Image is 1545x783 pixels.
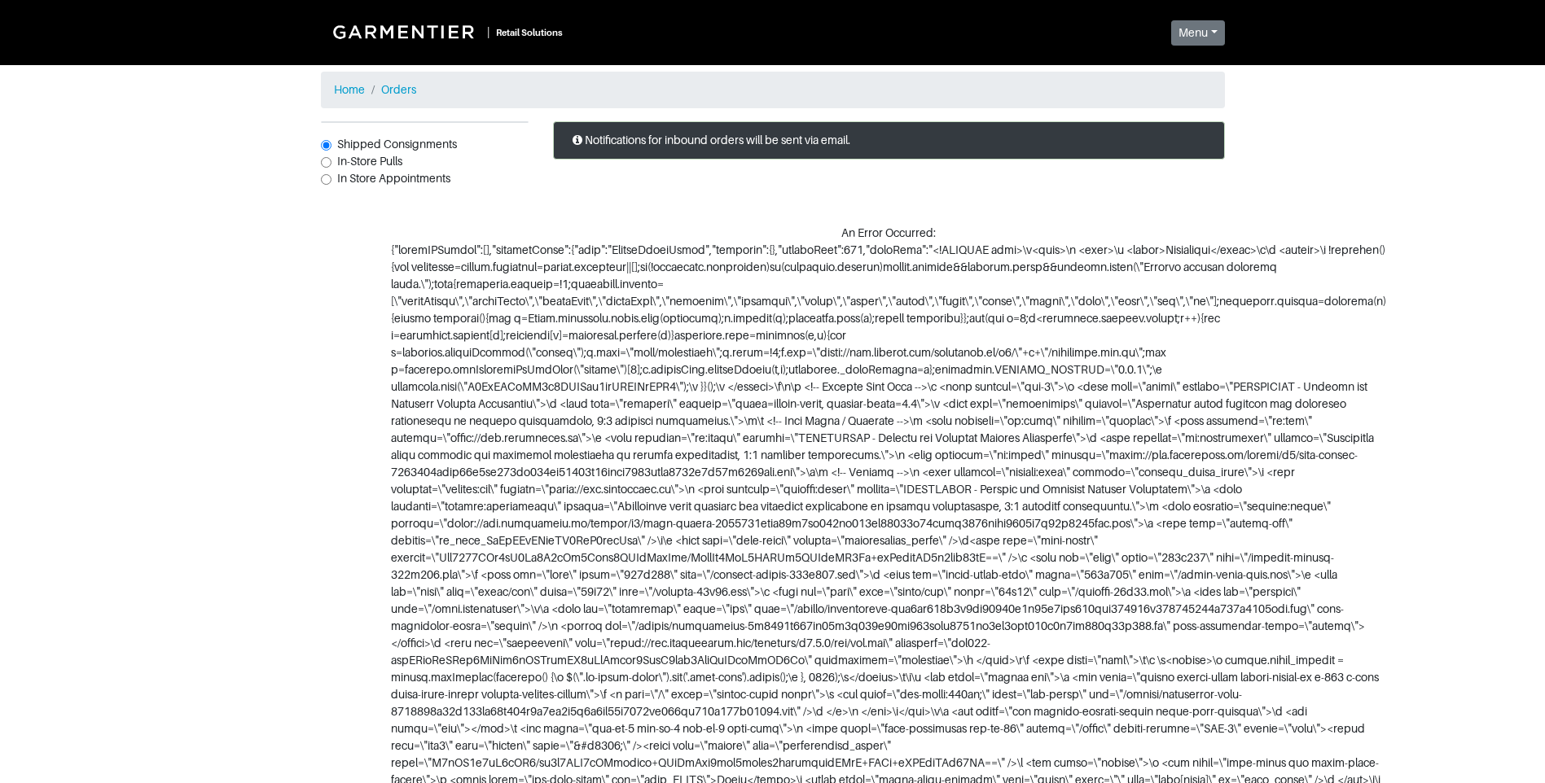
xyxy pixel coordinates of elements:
input: Shipped Consignments [321,140,331,151]
input: In Store Appointments [321,174,331,185]
div: An Error Occurred: [841,225,936,242]
small: Retail Solutions [496,28,563,37]
img: Garmentier [324,16,487,47]
div: Notifications for inbound orders will be sent via email. [553,121,1225,160]
button: Menu [1171,20,1225,46]
a: Home [334,83,365,96]
nav: breadcrumb [321,72,1225,108]
a: Orders [381,83,416,96]
a: |Retail Solutions [321,13,569,50]
span: In-Store Pulls [337,155,402,168]
div: | [487,24,489,41]
span: In Store Appointments [337,172,450,185]
span: Shipped Consignments [337,138,457,151]
input: In-Store Pulls [321,157,331,168]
